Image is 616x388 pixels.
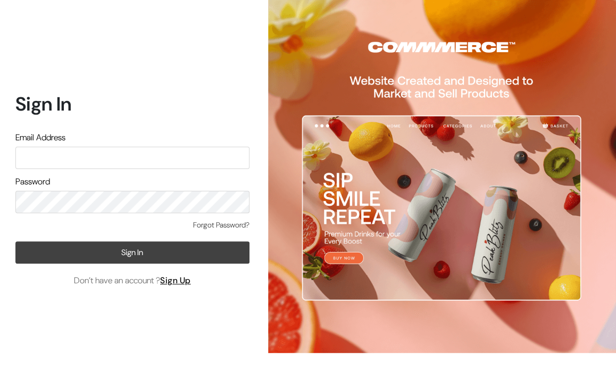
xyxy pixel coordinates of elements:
[160,275,191,286] a: Sign Up
[74,274,191,287] span: Don’t have an account ?
[193,220,249,231] a: Forgot Password?
[15,175,50,188] label: Password
[15,131,65,144] label: Email Address
[15,92,249,115] h1: Sign In
[15,241,249,264] button: Sign In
